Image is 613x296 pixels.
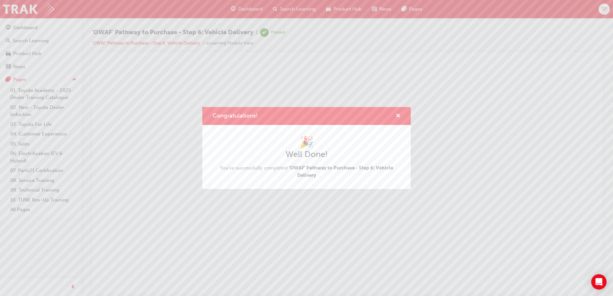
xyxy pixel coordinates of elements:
[591,274,607,290] div: Open Intercom Messenger
[289,165,393,178] span: 'OWAF' Pathway to Purchase - Step 6: Vehicle Delivery
[213,164,400,179] span: You've successfully completed
[213,135,400,149] h1: 🎉
[213,112,258,119] span: Congratulations!
[202,107,411,189] div: Congratulations!
[396,112,400,120] button: cross-icon
[396,113,400,119] span: cross-icon
[213,149,400,160] h2: Well Done!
